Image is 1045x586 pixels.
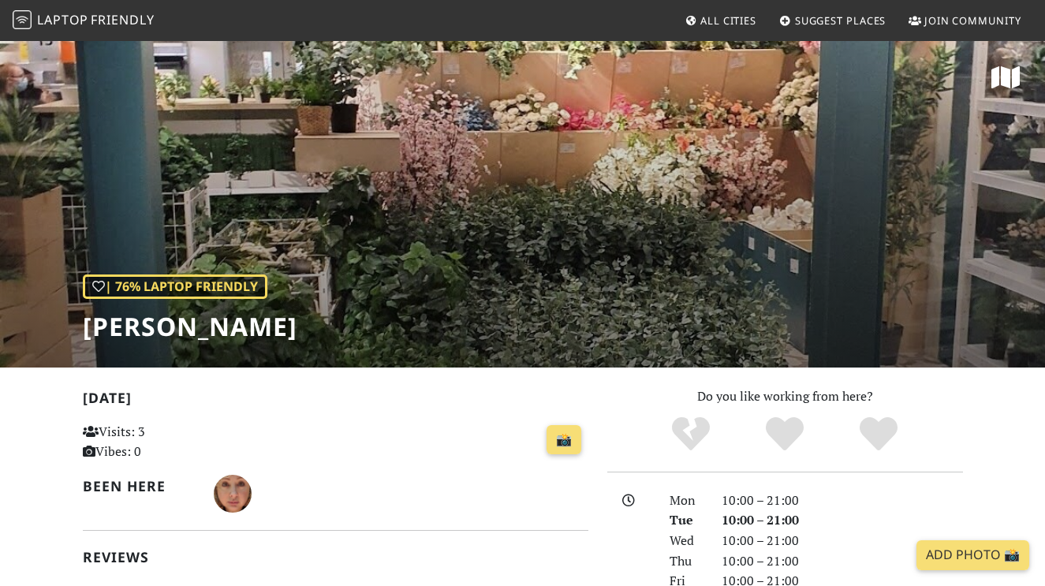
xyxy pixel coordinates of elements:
[660,510,712,531] div: Tue
[738,415,832,454] div: Yes
[660,551,712,572] div: Thu
[678,6,763,35] a: All Cities
[712,491,972,511] div: 10:00 – 21:00
[83,274,267,300] div: | 76% Laptop Friendly
[700,13,756,28] span: All Cities
[83,312,297,342] h1: [PERSON_NAME]
[712,510,972,531] div: 10:00 – 21:00
[83,422,239,462] p: Visits: 3 Vibes: 0
[916,540,1029,570] a: Add Photo 📸
[795,13,886,28] span: Suggest Places
[644,415,738,454] div: No
[83,390,588,412] h2: [DATE]
[773,6,893,35] a: Suggest Places
[83,549,588,565] h2: Reviews
[91,11,154,28] span: Friendly
[13,7,155,35] a: LaptopFriendly LaptopFriendly
[660,491,712,511] div: Mon
[547,425,581,455] a: 📸
[214,483,252,501] span: Ange
[37,11,88,28] span: Laptop
[902,6,1028,35] a: Join Community
[831,415,925,454] div: Definitely!
[712,551,972,572] div: 10:00 – 21:00
[214,475,252,513] img: 5220-ange.jpg
[13,10,32,29] img: LaptopFriendly
[712,531,972,551] div: 10:00 – 21:00
[83,478,195,495] h2: Been here
[924,13,1021,28] span: Join Community
[660,531,712,551] div: Wed
[607,386,963,407] p: Do you like working from here?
